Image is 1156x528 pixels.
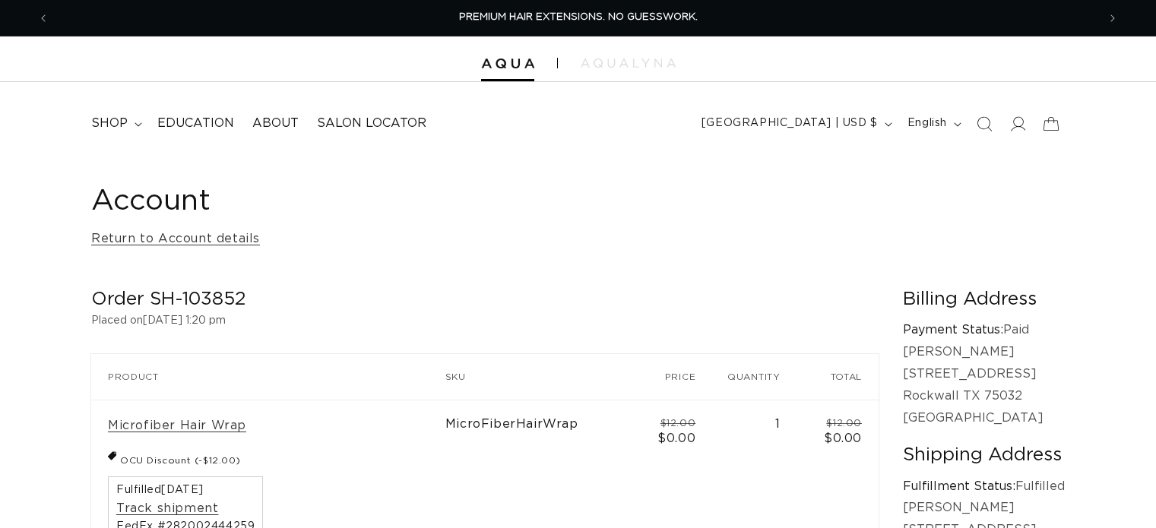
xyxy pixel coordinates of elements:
[91,228,260,250] a: Return to Account details
[27,4,60,33] button: Previous announcement
[627,354,712,400] th: Price
[116,485,255,495] span: Fulfilled
[903,480,1015,492] strong: Fulfillment Status:
[143,315,226,326] time: [DATE] 1:20 pm
[797,354,879,400] th: Total
[898,109,968,138] button: English
[660,419,696,428] s: $12.00
[445,354,627,400] th: SKU
[903,341,1065,428] p: [PERSON_NAME] [STREET_ADDRESS] Rockwall TX 75032 [GEOGRAPHIC_DATA]
[903,444,1065,467] h2: Shipping Address
[91,311,879,330] p: Placed on
[157,115,234,131] span: Education
[903,319,1065,341] p: Paid
[148,106,243,141] a: Education
[903,324,1003,336] strong: Payment Status:
[581,58,676,68] img: aqualyna.com
[308,106,435,141] a: Salon Locator
[907,115,947,131] span: English
[252,115,299,131] span: About
[702,115,878,131] span: [GEOGRAPHIC_DATA] | USD $
[968,107,1001,141] summary: Search
[903,288,1065,311] h2: Billing Address
[692,109,898,138] button: [GEOGRAPHIC_DATA] | USD $
[91,354,445,400] th: Product
[91,115,128,131] span: shop
[459,12,698,22] span: PREMIUM HAIR EXTENSIONS. NO GUESSWORK.
[824,432,862,444] span: $0.00
[91,183,1065,220] h1: Account
[826,419,862,428] s: $12.00
[1096,4,1129,33] button: Next announcement
[712,354,797,400] th: Quantity
[161,485,204,495] time: [DATE]
[657,432,695,444] span: $0.00
[116,501,218,517] a: Track shipment
[243,106,308,141] a: About
[91,288,879,311] h2: Order SH-103852
[108,418,246,434] a: Microfiber Hair Wrap
[481,58,534,69] img: Aqua Hair Extensions
[82,106,148,141] summary: shop
[317,115,426,131] span: Salon Locator
[108,448,240,468] ul: Discount
[903,476,1065,498] p: Fulfilled
[108,448,240,468] li: OCU Discount (-$12.00)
